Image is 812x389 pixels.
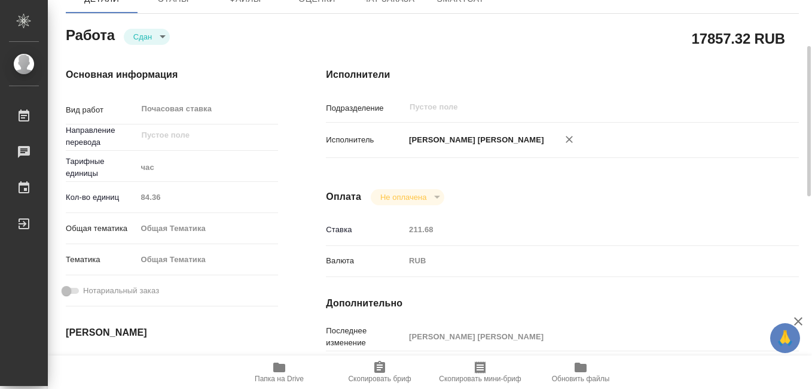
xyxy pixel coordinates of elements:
h4: Основная информация [66,68,278,82]
button: Удалить исполнителя [556,126,582,153]
button: Скопировать мини-бриф [430,355,530,389]
span: Скопировать мини-бриф [439,375,521,383]
button: 🙏 [770,323,800,353]
input: Пустое поле [405,328,759,345]
h4: Исполнители [326,68,799,82]
button: Скопировать бриф [329,355,430,389]
p: [PERSON_NAME] [PERSON_NAME] [405,134,544,146]
h4: [PERSON_NAME] [66,326,278,340]
div: Сдан [371,189,444,205]
p: Общая тематика [66,223,136,235]
input: Пустое поле [140,128,250,142]
p: Ставка [326,224,405,236]
button: Папка на Drive [229,355,329,389]
button: Не оплачена [377,192,430,202]
button: Обновить файлы [530,355,631,389]
p: Кол-во единиц [66,192,136,203]
p: Подразделение [326,102,405,114]
span: Обновить файлы [552,375,610,383]
button: Сдан [130,32,155,42]
div: Общая Тематика [136,218,278,239]
h2: 17857.32 RUB [692,28,785,48]
p: Валюта [326,255,405,267]
div: Сдан [124,29,170,45]
h2: Работа [66,23,115,45]
p: Направление перевода [66,124,136,148]
input: Пустое поле [405,221,759,238]
p: Тематика [66,254,136,266]
p: Вид работ [66,104,136,116]
span: Нотариальный заказ [83,285,159,297]
p: Тарифные единицы [66,156,136,180]
input: Пустое поле [136,189,278,206]
span: Скопировать бриф [348,375,411,383]
div: Общая Тематика [136,250,278,270]
div: час [136,157,278,178]
span: Папка на Drive [255,375,304,383]
p: Исполнитель [326,134,405,146]
span: 🙏 [775,326,795,351]
h4: Дополнительно [326,296,799,311]
input: Пустое поле [408,100,731,114]
h4: Оплата [326,190,361,204]
p: Последнее изменение [326,325,405,349]
div: RUB [405,251,759,271]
